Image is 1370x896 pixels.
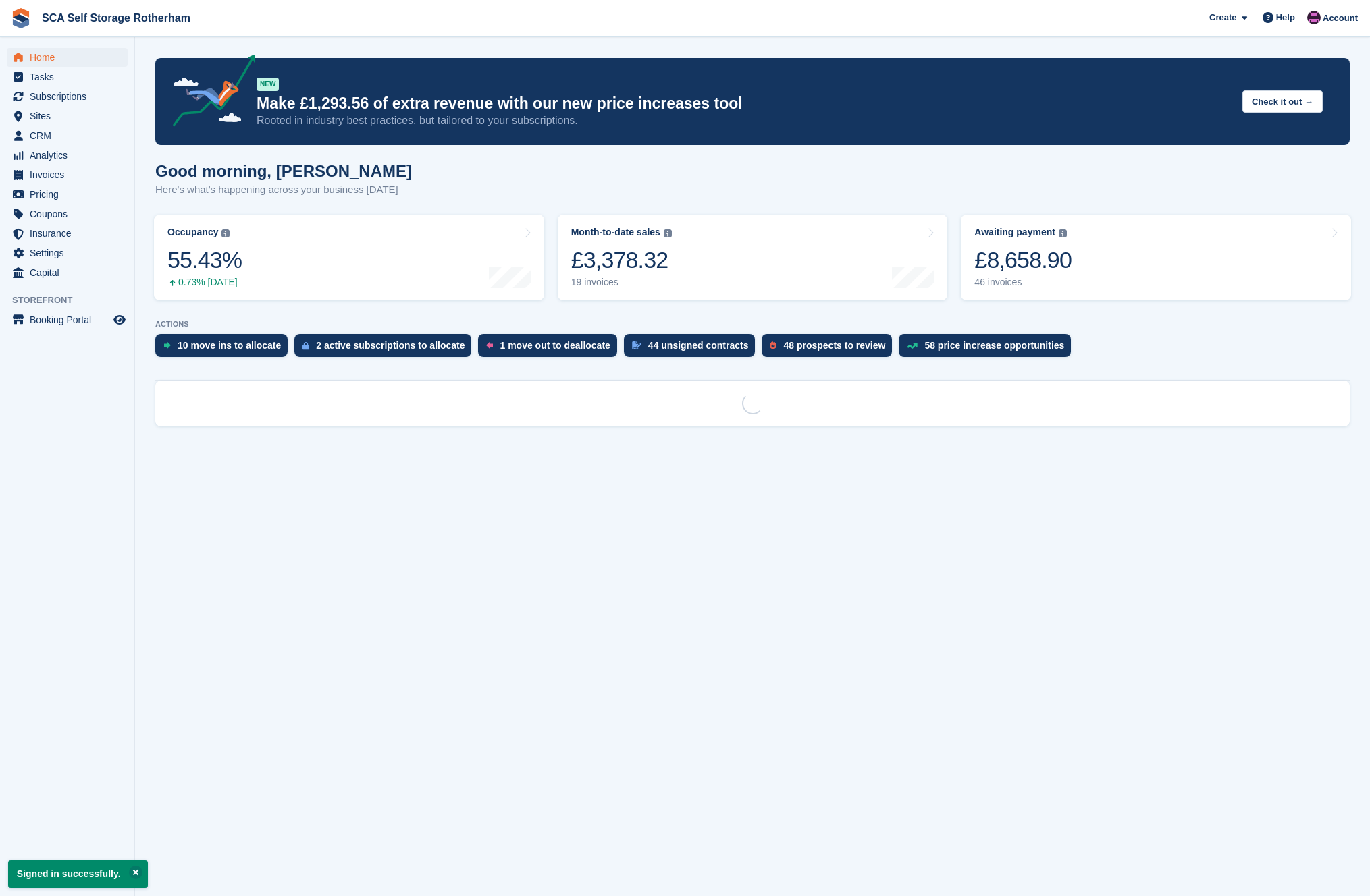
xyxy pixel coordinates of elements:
a: Month-to-date sales £3,378.32 19 invoices [558,215,948,300]
a: menu [7,146,128,165]
a: menu [7,224,128,243]
a: menu [7,204,128,223]
a: menu [7,263,128,282]
div: 48 prospects to review [783,340,885,351]
span: Analytics [30,146,111,165]
span: Insurance [30,224,111,243]
span: Storefront [12,293,134,307]
a: menu [7,126,128,145]
span: Settings [30,244,111,262]
div: 46 invoices [974,277,1072,288]
span: Create [1209,11,1236,24]
a: menu [7,310,128,329]
a: 1 move out to deallocate [478,334,623,364]
a: Occupancy 55.43% 0.73% [DATE] [154,215,544,300]
img: stora-icon-8386f47178a22dfd0bd8f6a31ec36ba5ce8667c1dd55bd0f319d3a0aa187defe.svg [11,8,31,28]
a: menu [7,87,128,106]
img: price_increase_opportunities-93ffe204e8149a01c8c9dc8f82e8f89637d9d84a8eef4429ea346261dce0b2c0.svg [907,343,918,349]
img: Dale Chapman [1307,11,1321,24]
button: Check it out → [1242,90,1323,113]
span: Sites [30,107,111,125]
a: menu [7,67,128,86]
span: Tasks [30,67,111,86]
a: menu [7,244,128,262]
a: Preview store [111,312,128,328]
div: 58 price increase opportunities [924,340,1064,351]
a: menu [7,165,128,184]
span: Invoices [30,165,111,184]
img: active_subscription_to_allocate_icon-d502201f5373d7db506a760aba3b589e785aa758c864c3986d89f69b8ff3... [302,341,309,350]
img: icon-info-grey-7440780725fd019a000dd9b08b2336e03edf1995a4989e88bcd33f0948082b44.svg [1059,229,1067,237]
img: price-adjustments-announcement-icon-8257ccfd72463d97f412b2fc003d46551f7dbcb40ab6d574587a9cd5c0d94... [161,55,256,132]
div: £8,658.90 [974,246,1072,274]
a: SCA Self Storage Rotherham [36,7,196,29]
span: CRM [30,126,111,145]
span: Account [1323,11,1358,25]
a: 58 price increase opportunities [899,334,1078,364]
img: move_outs_to_deallocate_icon-f764333ba52eb49d3ac5e1228854f67142a1ed5810a6f6cc68b1a99e826820c5.svg [486,341,493,349]
img: prospect-51fa495bee0391a8d652442698ab0144808aea92771e9ea1ae160a38d050c398.svg [770,341,776,349]
a: menu [7,185,128,204]
div: 1 move out to deallocate [500,340,610,351]
img: move_ins_to_allocate_icon-fdf77a2bb77ea45bf5b3d319d69a93e2d87916cf1d5bf7949dd705db3b84f3ca.svg [163,341,171,349]
p: Make £1,293.56 of extra revenue with our new price increases tool [257,94,1232,113]
p: Rooted in industry best practices, but tailored to your subscriptions. [257,113,1232,128]
p: Signed in successfully. [8,860,148,888]
span: Booking Portal [30,310,111,329]
a: Awaiting payment £8,658.90 46 invoices [961,215,1351,300]
img: icon-info-grey-7440780725fd019a000dd9b08b2336e03edf1995a4989e88bcd33f0948082b44.svg [664,229,672,237]
div: 55.43% [167,246,242,274]
a: 48 prospects to review [762,334,899,364]
div: 44 unsigned contracts [648,340,749,351]
p: ACTIONS [155,320,1350,329]
span: Help [1276,11,1295,24]
div: £3,378.32 [571,246,672,274]
h1: Good morning, [PERSON_NAME] [155,162,412,180]
div: 10 move ins to allocate [178,340,281,351]
span: Home [30,48,111,67]
div: Awaiting payment [974,227,1055,238]
div: 19 invoices [571,277,672,288]
p: Here's what's happening across your business [DATE] [155,182,412,198]
span: Pricing [30,185,111,204]
div: Occupancy [167,227,218,238]
span: Capital [30,263,111,282]
img: icon-info-grey-7440780725fd019a000dd9b08b2336e03edf1995a4989e88bcd33f0948082b44.svg [221,229,230,237]
div: 2 active subscriptions to allocate [316,340,465,351]
div: 0.73% [DATE] [167,277,242,288]
div: NEW [257,78,279,91]
a: 44 unsigned contracts [624,334,762,364]
a: 10 move ins to allocate [155,334,294,364]
span: Subscriptions [30,87,111,106]
a: menu [7,107,128,125]
div: Month-to-date sales [571,227,660,238]
span: Coupons [30,204,111,223]
a: 2 active subscriptions to allocate [294,334,478,364]
a: menu [7,48,128,67]
img: contract_signature_icon-13c848040528278c33f63329250d36e43548de30e8caae1d1a13099fd9432cc5.svg [632,341,641,349]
